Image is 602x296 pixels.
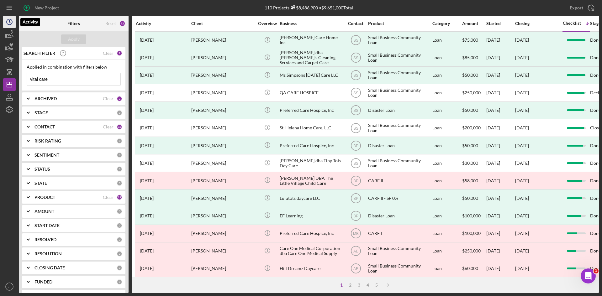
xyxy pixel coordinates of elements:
time: 2024-02-27 21:25 [140,248,154,253]
div: Disaster Loan [368,137,431,154]
div: [DATE] [486,120,515,136]
div: Small Business Community Loan [368,243,431,259]
div: [PERSON_NAME] [191,260,254,277]
div: [PERSON_NAME] [191,137,254,154]
div: 0 [117,251,122,257]
div: [DATE] [515,108,529,113]
div: Loan [432,172,462,189]
div: Clear [103,195,114,200]
div: [DATE] [515,38,529,43]
time: 2025-07-10 15:26 [140,90,154,95]
div: $250,000 [462,85,486,101]
b: START DATE [34,223,60,228]
div: Clear [103,51,114,56]
div: Category [432,21,462,26]
div: Small Business Community Loan [368,67,431,84]
b: SEARCH FILTER [24,51,55,56]
div: [DATE] [486,260,515,277]
time: [DATE] [515,178,529,183]
div: Reset [105,21,116,26]
div: 1 [117,50,122,56]
div: Small Business Community Loan [368,120,431,136]
div: Client [191,21,254,26]
b: STATE [34,181,47,186]
time: 2023-11-15 22:37 [140,38,154,43]
div: $50,000 [462,190,486,206]
div: Export [570,2,583,14]
div: Hill Dreamz Daycare [280,260,342,277]
div: Loan [432,155,462,171]
div: Overview [256,21,279,26]
div: $50,000 [462,137,486,154]
div: [DATE] [486,49,515,66]
div: $8,486,900 [289,5,318,10]
text: SS [353,38,358,43]
b: CLOSING DATE [34,265,65,270]
text: SS [353,108,358,113]
div: [PERSON_NAME] [191,155,254,171]
text: SS [353,91,358,95]
text: SS [353,56,358,60]
b: ARCHIVED [34,96,57,101]
div: Amount [462,21,486,26]
div: 110 Projects • $9,651,000 Total [265,5,353,10]
time: 2022-09-21 20:38 [140,108,154,113]
div: 0 [117,237,122,242]
div: [PERSON_NAME] [191,102,254,119]
div: [DATE] [486,190,515,206]
div: [PERSON_NAME] [191,67,254,84]
b: RESOLUTION [34,251,62,256]
text: MB [353,231,359,236]
div: [DATE] [486,32,515,49]
div: Small Business Community Loan [368,49,431,66]
button: Export [563,2,599,14]
div: $75,000 [462,32,486,49]
div: [DATE] [515,55,529,60]
div: 0 [117,265,122,271]
b: RISK RATING [34,138,61,143]
div: Contact [344,21,367,26]
time: [DATE] [515,266,529,271]
div: 0 [117,209,122,214]
div: Business [280,21,342,26]
div: 0 [117,166,122,172]
text: AE [353,267,358,271]
b: Filters [67,21,80,26]
time: 2022-02-09 23:30 [140,196,154,201]
div: Loan [432,207,462,224]
div: 13 [117,195,122,200]
div: [PERSON_NAME] Care Home Inc [280,32,342,49]
time: 2024-09-04 15:19 [140,266,154,271]
text: AE [353,249,358,253]
div: Small Business Community Loan [368,155,431,171]
button: Apply [61,34,86,44]
div: [DATE] [486,155,515,171]
div: Clear [103,96,114,101]
div: [DATE] [486,102,515,119]
b: FUNDED [34,279,52,284]
time: [DATE] [515,248,529,253]
b: SENTIMENT [34,153,59,158]
div: Small Business Community Loan [368,32,431,49]
text: SS [353,161,358,165]
div: $250,000 [462,243,486,259]
div: Loan [432,260,462,277]
div: [PERSON_NAME] [191,172,254,189]
div: [PERSON_NAME] DBA The Little Village Child Care [280,172,342,189]
div: EF Learning [280,207,342,224]
div: 0 [117,138,122,144]
div: 1 [337,283,346,288]
div: Loan [432,120,462,136]
div: Activity [136,21,191,26]
div: 0 [117,152,122,158]
time: 2022-02-14 19:52 [140,213,154,218]
div: Loan [432,243,462,259]
div: $85,000 [462,49,486,66]
b: STATUS [34,167,50,172]
text: SS [353,126,358,130]
button: New Project [19,2,65,14]
div: 0 [117,110,122,116]
div: Care One Medical Corporation dba Care One Medical Supply [280,243,342,259]
div: Apply [68,34,80,44]
time: 2025-04-03 15:27 [140,161,154,166]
